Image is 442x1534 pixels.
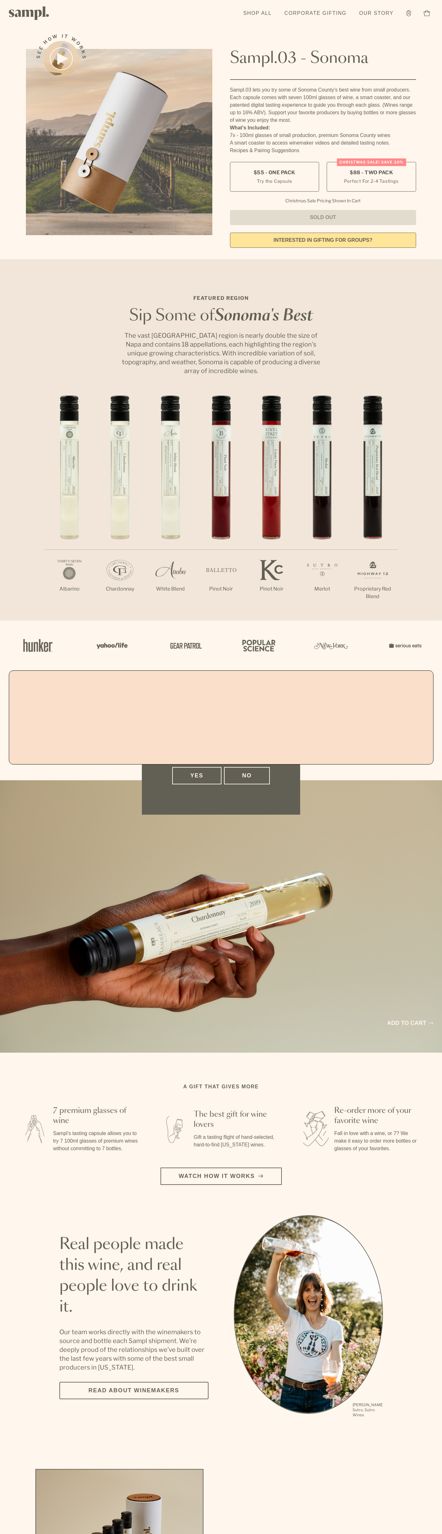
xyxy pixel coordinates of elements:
img: Sampl.03 - Sonoma [26,49,212,235]
a: interested in gifting for groups? [230,233,416,248]
button: Sold Out [230,210,416,225]
p: [PERSON_NAME] Sutro, Sutro Wines [353,1402,383,1418]
p: Merlot [297,585,348,593]
li: 2 / 7 [95,395,145,613]
p: Proprietary Red Blend [348,585,398,600]
a: Shop All [240,6,275,20]
button: No [224,767,270,784]
ul: carousel [234,1215,383,1418]
a: Add to cart [387,1019,433,1027]
p: Albarino [44,585,95,593]
li: 4 / 7 [196,395,246,613]
li: 7 / 7 [348,395,398,621]
a: Corporate Gifting [281,6,350,20]
span: $55 - One Pack [254,169,295,176]
a: Our Story [356,6,397,20]
li: 3 / 7 [145,395,196,613]
p: Pinot Noir [246,585,297,593]
p: Chardonnay [95,585,145,593]
span: $88 - Two Pack [350,169,393,176]
p: White Blend [145,585,196,593]
small: Perfect For 2-4 Tastings [344,178,398,184]
img: Sampl logo [9,6,49,20]
li: 1 / 7 [44,395,95,613]
div: slide 1 [234,1215,383,1418]
button: Yes [172,767,221,784]
p: Pinot Noir [196,585,246,593]
button: See how it works [44,41,79,76]
small: Try the Capsule [257,178,292,184]
li: 5 / 7 [246,395,297,613]
div: Christmas SALE! Save 20% [337,158,406,166]
li: 6 / 7 [297,395,348,613]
